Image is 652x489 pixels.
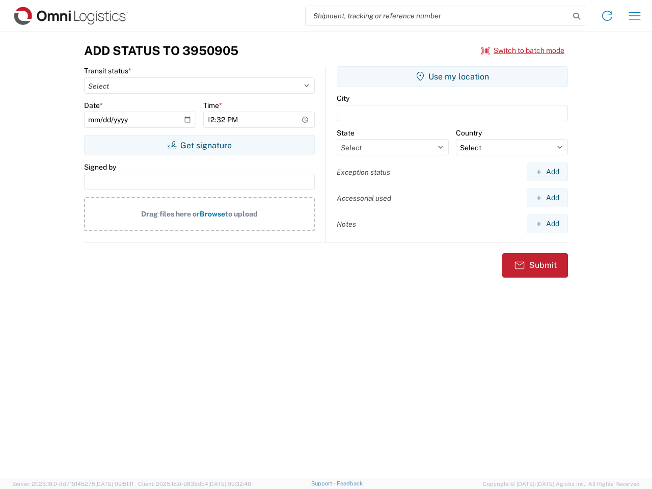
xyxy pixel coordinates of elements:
[84,43,238,58] h3: Add Status to 3950905
[84,162,116,172] label: Signed by
[337,168,390,177] label: Exception status
[203,101,222,110] label: Time
[225,210,258,218] span: to upload
[138,481,251,487] span: Client: 2025.18.0-9839db4
[337,94,349,103] label: City
[337,220,356,229] label: Notes
[337,480,363,486] a: Feedback
[12,481,133,487] span: Server: 2025.18.0-dd719145275
[337,128,355,138] label: State
[527,162,568,181] button: Add
[141,210,200,218] span: Drag files here or
[306,6,569,25] input: Shipment, tracking or reference number
[527,188,568,207] button: Add
[483,479,640,488] span: Copyright © [DATE]-[DATE] Agistix Inc., All Rights Reserved
[200,210,225,218] span: Browse
[311,480,337,486] a: Support
[337,66,568,87] button: Use my location
[95,481,133,487] span: [DATE] 09:51:11
[456,128,482,138] label: Country
[84,101,103,110] label: Date
[84,135,315,155] button: Get signature
[481,42,564,59] button: Switch to batch mode
[502,253,568,278] button: Submit
[84,66,131,75] label: Transit status
[208,481,251,487] span: [DATE] 09:32:48
[337,194,391,203] label: Accessorial used
[527,214,568,233] button: Add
